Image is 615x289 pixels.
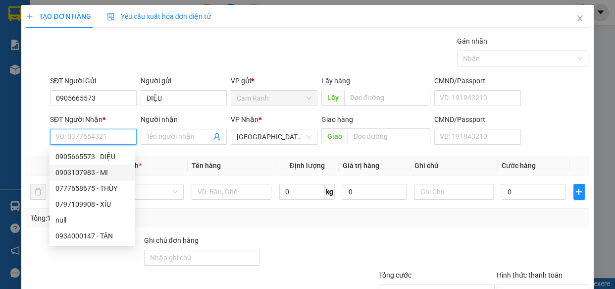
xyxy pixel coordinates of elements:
span: Tên hàng [192,162,221,170]
div: 0905665573 - DIỆU [50,149,135,165]
div: 0777658675 - THÙY [55,183,129,194]
button: Close [566,5,594,33]
span: Giao [321,128,348,144]
th: Ghi chú [410,156,498,175]
span: Sài Gòn [237,129,311,144]
div: Người nhận [141,114,227,125]
span: VP Nhận [231,116,258,123]
div: Người gửi [141,75,227,86]
button: plus [573,184,585,200]
span: user-add [213,133,221,141]
span: Đơn vị tính [104,162,142,170]
div: Tổng: 1 [30,213,238,224]
span: TẠO ĐƠN HÀNG [26,12,91,20]
div: 0905665573 - DIỆU [55,151,129,162]
span: Tổng cước [379,271,411,279]
div: VP gửi [231,75,317,86]
div: null [55,215,129,226]
div: 0797109908 - XÍU [50,196,135,212]
input: Dọc đường [348,128,430,144]
div: 0934000147 - TÂN [50,228,135,244]
div: 0934000147 - TÂN [55,231,129,241]
input: Ghi chú đơn hàng [144,250,259,266]
span: Giao hàng [321,116,353,123]
span: Lấy hàng [321,77,350,85]
input: Ghi Chú [414,184,494,200]
span: plus [26,13,33,20]
span: plus [574,188,584,196]
button: delete [30,184,46,200]
span: Lấy [321,90,344,106]
div: 0797109908 - XÍU [55,199,129,210]
div: SĐT Người Gửi [50,75,137,86]
b: [PERSON_NAME] - [PERSON_NAME] [12,64,56,162]
label: Ghi chú đơn hàng [144,236,199,244]
div: 0777658675 - THÙY [50,180,135,196]
input: 0 [343,184,407,200]
div: 0903107983 - MI [50,165,135,180]
input: Dọc đường [344,90,430,106]
span: Yêu cầu xuất hóa đơn điện tử [107,12,211,20]
div: CMND/Passport [434,75,521,86]
div: null [50,212,135,228]
img: icon [107,13,115,21]
label: Hình thức thanh toán [497,271,563,279]
b: [DOMAIN_NAME] [83,38,136,46]
div: CMND/Passport [434,114,521,125]
span: Cước hàng [502,162,536,170]
span: Giá trị hàng [343,162,379,170]
span: Cam Ranh [237,91,311,106]
span: Định lượng [289,162,324,170]
input: VD: Bàn, Ghế [192,184,271,200]
img: logo.jpg [107,12,131,36]
span: kg [325,184,335,200]
span: close [576,14,584,22]
div: 0903107983 - MI [55,167,129,178]
li: (c) 2017 [83,47,136,59]
label: Gán nhãn [457,37,487,45]
b: [PERSON_NAME] - Gửi khách hàng [61,14,99,95]
div: SĐT Người Nhận [50,114,137,125]
span: Khác [110,184,178,199]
